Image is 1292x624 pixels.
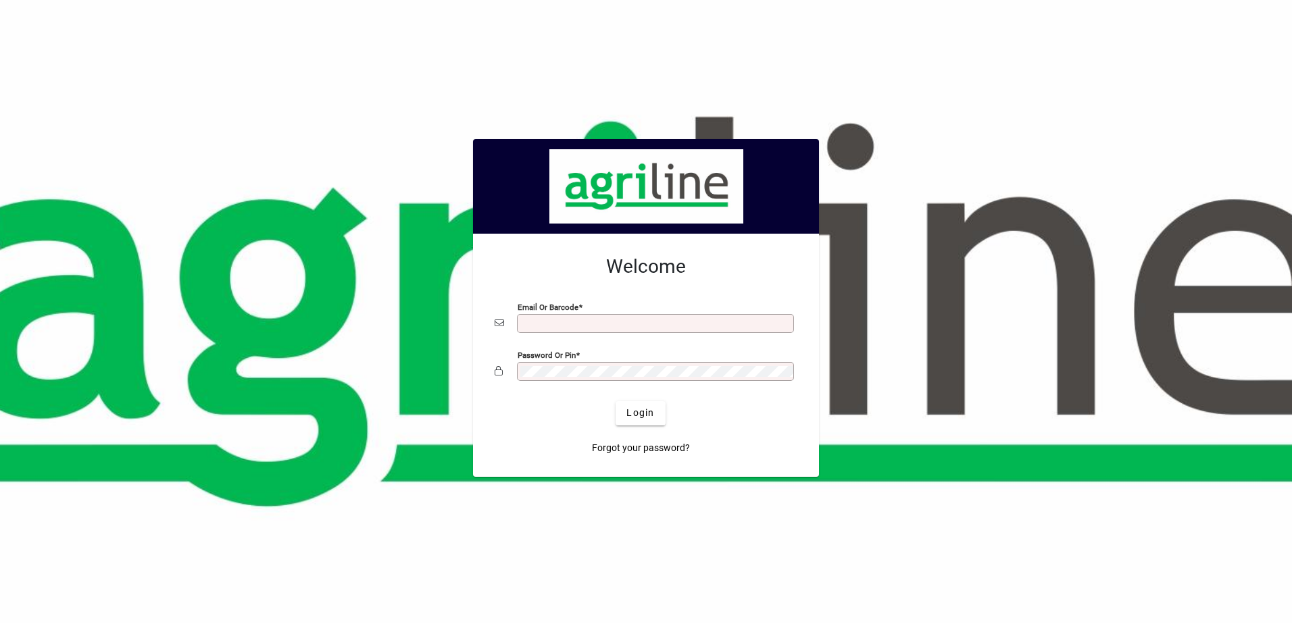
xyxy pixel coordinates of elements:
[626,406,654,420] span: Login
[592,441,690,455] span: Forgot your password?
[616,401,665,425] button: Login
[587,436,695,461] a: Forgot your password?
[518,350,576,359] mat-label: Password or Pin
[518,302,578,311] mat-label: Email or Barcode
[495,255,797,278] h2: Welcome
